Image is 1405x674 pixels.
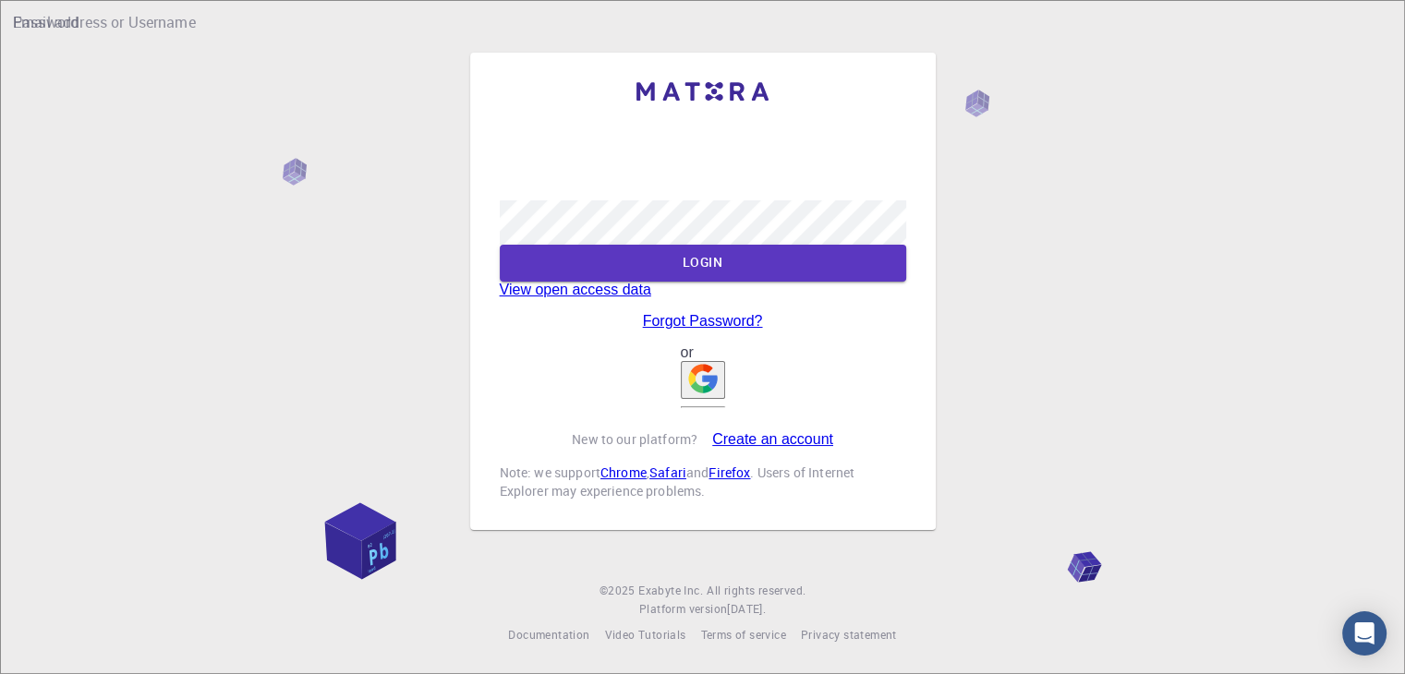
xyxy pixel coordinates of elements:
[572,430,697,449] p: New to our platform?
[712,431,833,448] a: Create an account
[500,282,651,297] a: View open access data
[727,600,766,619] a: [DATE].
[801,627,897,642] span: Privacy statement
[700,627,785,642] span: Terms of service
[500,245,906,282] button: LOGIN
[707,582,805,600] span: All rights reserved.
[508,626,589,644] a: Documentation
[600,463,647,481] a: Chrome
[508,627,589,642] span: Documentation
[700,626,785,644] a: Terms of service
[500,463,906,500] p: Note: we support , and . Users of Internet Explorer may experience problems.
[638,582,703,600] a: Exabyte Inc.
[709,463,750,481] a: Firefox
[638,583,703,597] span: Exabyte Inc.
[604,627,685,642] span: Video Tutorials
[1342,611,1387,656] div: Open Intercom Messenger
[688,364,718,393] img: Google
[643,313,763,330] a: Forgot Password?
[681,344,694,360] span: or
[727,601,766,616] span: [DATE] .
[801,626,897,644] a: Privacy statement
[600,582,638,600] span: © 2025
[639,600,727,619] span: Platform version
[604,626,685,644] a: Video Tutorials
[649,463,686,481] a: Safari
